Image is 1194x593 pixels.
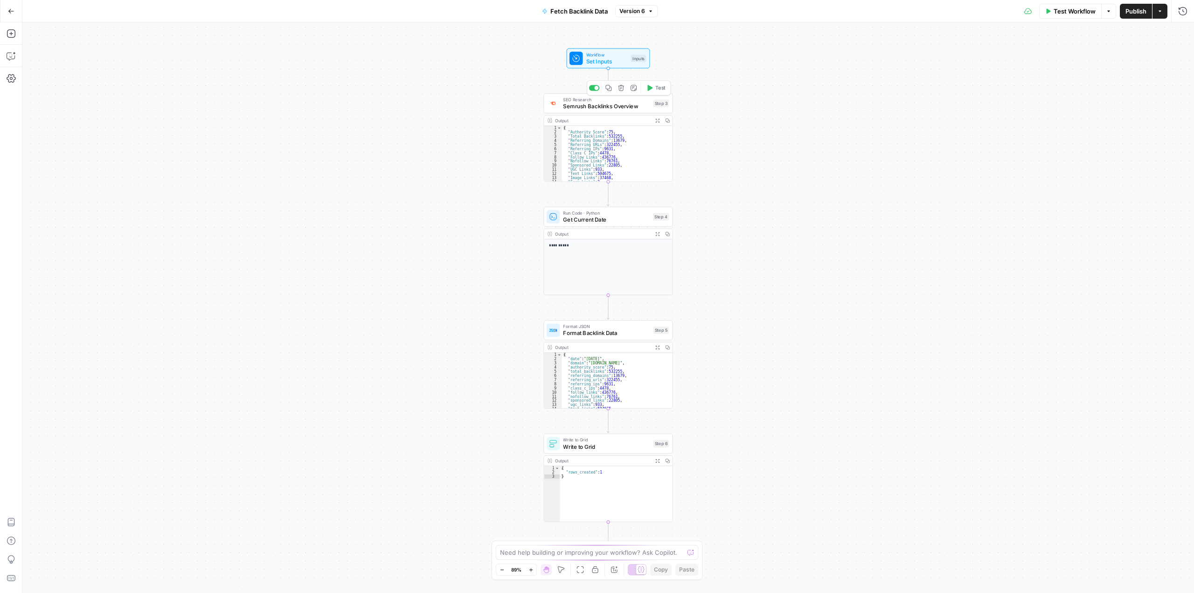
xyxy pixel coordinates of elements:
div: 11 [544,394,562,398]
div: 10 [544,163,562,167]
span: Get Current Date [563,216,649,224]
div: Output [555,230,650,237]
span: SEO Research [563,96,650,103]
div: Output [555,457,650,464]
div: Step 4 [653,213,669,221]
div: 2 [544,130,562,134]
div: 1 [544,353,562,357]
div: 9 [544,386,562,391]
div: 3 [544,361,562,365]
div: 10 [544,390,562,394]
span: Set Inputs [586,57,627,65]
div: Inputs [631,55,646,62]
span: Write to Grid [563,442,650,451]
span: Run Code · Python [563,209,649,216]
div: 8 [544,155,562,159]
div: 11 [544,167,562,172]
g: Edge from step_4 to step_5 [607,295,609,320]
button: Test [643,83,668,93]
button: Copy [650,564,672,576]
div: Write to GridWrite to GridStep 6Output{ "rows_created":1} [543,433,673,522]
div: SEO ResearchSemrush Backlinks OverviewStep 3TestOutput{ "Authority Score":75, "Total Backlinks":5... [543,93,673,181]
div: 6 [544,374,562,378]
div: 13 [544,176,562,180]
div: 4 [544,139,562,143]
div: 9 [544,159,562,163]
div: Run Code · PythonGet Current DateStep 4Output**** ***** [543,207,673,295]
div: 5 [544,370,562,374]
div: 3 [544,474,560,479]
span: Format JSON [563,323,650,330]
div: WorkflowSet InputsInputs [543,49,673,69]
div: 13 [544,403,562,407]
div: 2 [544,470,560,474]
div: 1 [544,466,560,470]
span: Version 6 [619,7,645,15]
div: 8 [544,382,562,386]
div: Output [555,117,650,124]
img: 3lyvnidk9veb5oecvmize2kaffdg [549,100,557,107]
button: Version 6 [615,5,658,17]
div: Step 6 [653,440,669,447]
button: Fetch Backlink Data [536,4,613,19]
div: 5 [544,143,562,147]
g: Edge from step_3 to step_4 [607,182,609,206]
button: Test Workflow [1039,4,1101,19]
span: Test Workflow [1054,7,1096,16]
span: Format Backlink Data [563,329,650,337]
button: Paste [675,564,698,576]
div: 1 [544,126,562,130]
div: 12 [544,172,562,176]
g: Edge from step_5 to step_6 [607,409,609,433]
div: Output [555,344,650,350]
span: Toggle code folding, rows 1 through 3 [555,466,560,470]
span: Publish [1125,7,1146,16]
span: 89% [511,566,521,573]
div: 14 [544,180,562,184]
div: 7 [544,378,562,382]
g: Edge from step_6 to end [607,522,609,546]
div: Format JSONFormat Backlink DataStep 5Output{ "date":"[DATE]", "domain":"[DOMAIN_NAME]", "authorit... [543,320,673,408]
div: Step 5 [653,327,669,334]
button: Publish [1120,4,1152,19]
div: Step 3 [653,100,669,107]
div: 2 [544,357,562,361]
div: 4 [544,365,562,370]
span: Semrush Backlinks Overview [563,102,650,111]
div: 6 [544,147,562,151]
span: Fetch Backlink Data [550,7,608,16]
span: Toggle code folding, rows 1 through 18 [557,353,562,357]
span: Toggle code folding, rows 1 through 17 [557,126,562,130]
div: 14 [544,407,562,411]
span: Paste [679,565,694,574]
span: Write to Grid [563,437,650,443]
div: 7 [544,151,562,155]
span: Workflow [586,51,627,58]
span: Copy [654,565,668,574]
span: Test [655,84,665,91]
div: 12 [544,398,562,403]
div: 3 [544,134,562,139]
